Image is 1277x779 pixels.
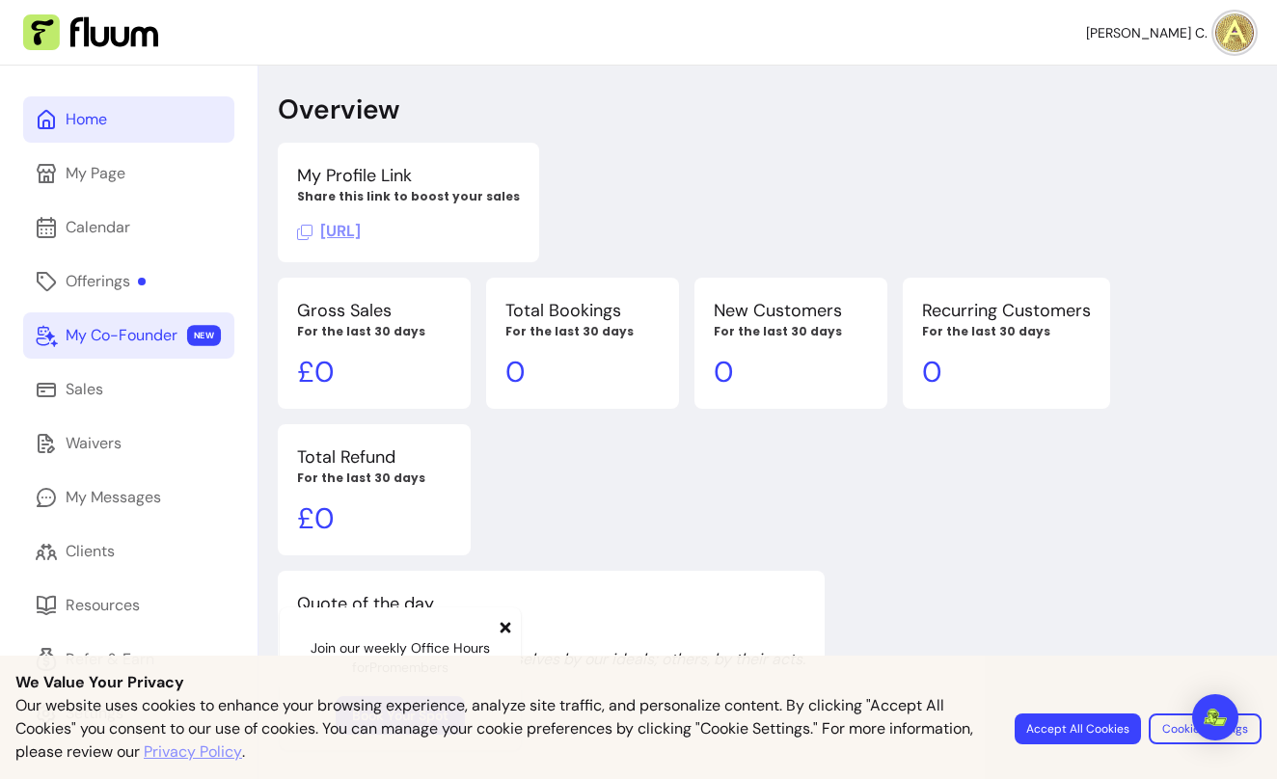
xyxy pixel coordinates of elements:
span: [PERSON_NAME] C. [1086,23,1208,42]
a: Home [23,96,234,143]
div: Offerings [66,270,146,293]
p: Total Refund [297,443,451,470]
a: Offerings [23,258,234,305]
a: Waivers [23,420,234,467]
p: Share this link to boost your sales [297,189,520,204]
p: 0 [922,355,1091,389]
div: Resources [66,594,140,617]
a: Privacy Policy [144,740,242,764]
div: Refer & Earn [66,648,154,671]
div: Calendar [66,216,130,239]
a: My Page [23,150,234,197]
p: Gross Sales [297,297,451,324]
img: Fluum Logo [23,14,158,51]
p: For the last 30 days [505,324,660,339]
p: Join our weekly Office Hours for Pro members [295,638,505,677]
p: For the last 30 days [297,470,451,486]
p: New Customers [714,297,868,324]
p: For the last 30 days [714,324,868,339]
p: £ 0 [297,501,451,536]
span: Click to copy [297,221,361,241]
p: My Profile Link [297,162,520,189]
span: NEW [187,325,221,346]
button: Accept All Cookies [1015,713,1141,744]
p: 0 [505,355,660,389]
p: For the last 30 days [297,324,451,339]
div: My Co-Founder [66,324,177,347]
p: For the last 30 days [922,324,1091,339]
a: Clients [23,528,234,575]
p: Recurring Customers [922,297,1091,324]
a: My Co-Founder NEW [23,312,234,359]
a: Sales [23,366,234,413]
p: We Value Your Privacy [15,671,1262,694]
div: Waivers [66,432,122,455]
div: My Messages [66,486,161,509]
p: Quote of the day [297,590,805,617]
p: £ 0 [297,355,451,389]
a: Resources [23,582,234,629]
p: Total Bookings [505,297,660,324]
div: Sales [66,378,103,401]
button: avatar[PERSON_NAME] C. [1086,13,1254,52]
p: Our website uses cookies to enhance your browsing experience, analyze site traffic, and personali... [15,694,992,764]
img: avatar [1215,13,1254,52]
p: Overview [278,93,399,127]
p: 0 [714,355,868,389]
div: Home [66,108,107,131]
p: From [PERSON_NAME] [297,617,805,632]
p: We are all inclined to judge ourselves by our ideals; others, by their acts. [297,648,805,671]
button: Cookie Settings [1149,713,1262,744]
div: Clients [66,540,115,563]
div: My Page [66,162,125,185]
div: Open Intercom Messenger [1192,694,1238,740]
a: Calendar [23,204,234,251]
a: My Messages [23,474,234,521]
a: Refer & Earn [23,636,234,683]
